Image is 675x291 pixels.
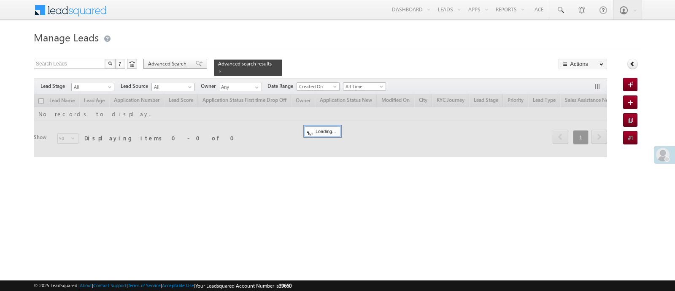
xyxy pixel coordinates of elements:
span: All [152,83,192,91]
span: Created On [297,83,337,90]
span: Your Leadsquared Account Number is [195,283,292,289]
span: Manage Leads [34,30,99,44]
a: About [80,283,92,288]
span: Advanced search results [218,60,272,67]
span: ? [119,60,122,67]
span: All [72,83,112,91]
a: Show All Items [251,83,261,92]
span: Date Range [267,82,297,90]
a: All Time [343,82,386,91]
a: All [151,83,194,91]
button: Actions [559,59,607,69]
span: Owner [201,82,219,90]
span: Advanced Search [148,60,189,68]
button: ? [115,59,125,69]
a: All [71,83,114,91]
div: Loading... [305,126,340,136]
input: Type to Search [219,83,262,91]
span: Lead Source [121,82,151,90]
img: Search [108,61,112,65]
span: All Time [343,83,383,90]
a: Terms of Service [128,283,161,288]
span: © 2025 LeadSquared | | | | | [34,282,292,290]
a: Created On [297,82,340,91]
a: Contact Support [93,283,127,288]
span: Lead Stage [40,82,71,90]
span: 39660 [279,283,292,289]
a: Acceptable Use [162,283,194,288]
